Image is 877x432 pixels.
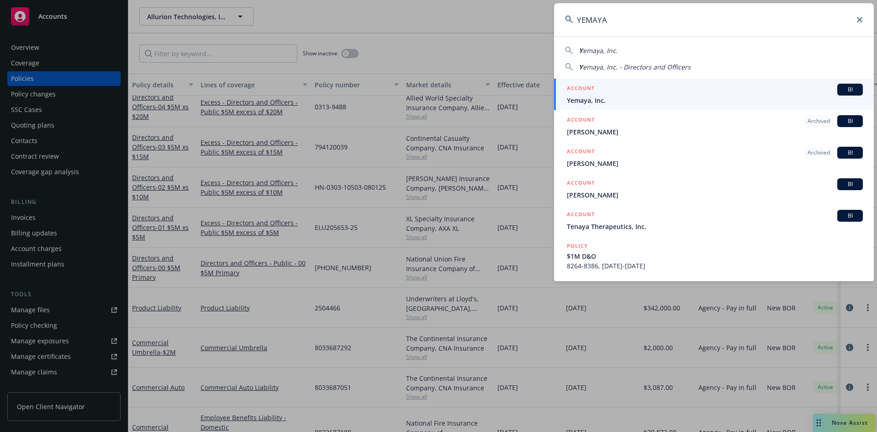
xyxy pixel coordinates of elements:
[841,149,859,157] span: BI
[554,236,874,276] a: POLICY$1M D&O8264-8386, [DATE]-[DATE]
[554,205,874,236] a: ACCOUNTBITenaya Therapeutics, Inc.
[554,79,874,110] a: ACCOUNTBIYemaya, Inc.
[567,147,595,158] h5: ACCOUNT
[567,241,588,251] h5: POLICY
[579,46,583,55] span: Y
[567,96,863,105] span: Yemaya, Inc.
[567,210,595,221] h5: ACCOUNT
[579,63,583,71] span: Y
[567,261,863,271] span: 8264-8386, [DATE]-[DATE]
[554,142,874,173] a: ACCOUNTArchivedBI[PERSON_NAME]
[841,85,859,94] span: BI
[583,46,618,55] span: emaya, Inc.
[567,190,863,200] span: [PERSON_NAME]
[567,159,863,168] span: [PERSON_NAME]
[567,115,595,126] h5: ACCOUNT
[554,3,874,36] input: Search...
[567,127,863,137] span: [PERSON_NAME]
[583,63,691,71] span: emaya, Inc. - Directors and Officers
[567,251,863,261] span: $1M D&O
[554,110,874,142] a: ACCOUNTArchivedBI[PERSON_NAME]
[567,84,595,95] h5: ACCOUNT
[808,149,830,157] span: Archived
[567,222,863,231] span: Tenaya Therapeutics, Inc.
[567,178,595,189] h5: ACCOUNT
[841,180,859,188] span: BI
[808,117,830,125] span: Archived
[841,117,859,125] span: BI
[841,212,859,220] span: BI
[554,173,874,205] a: ACCOUNTBI[PERSON_NAME]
